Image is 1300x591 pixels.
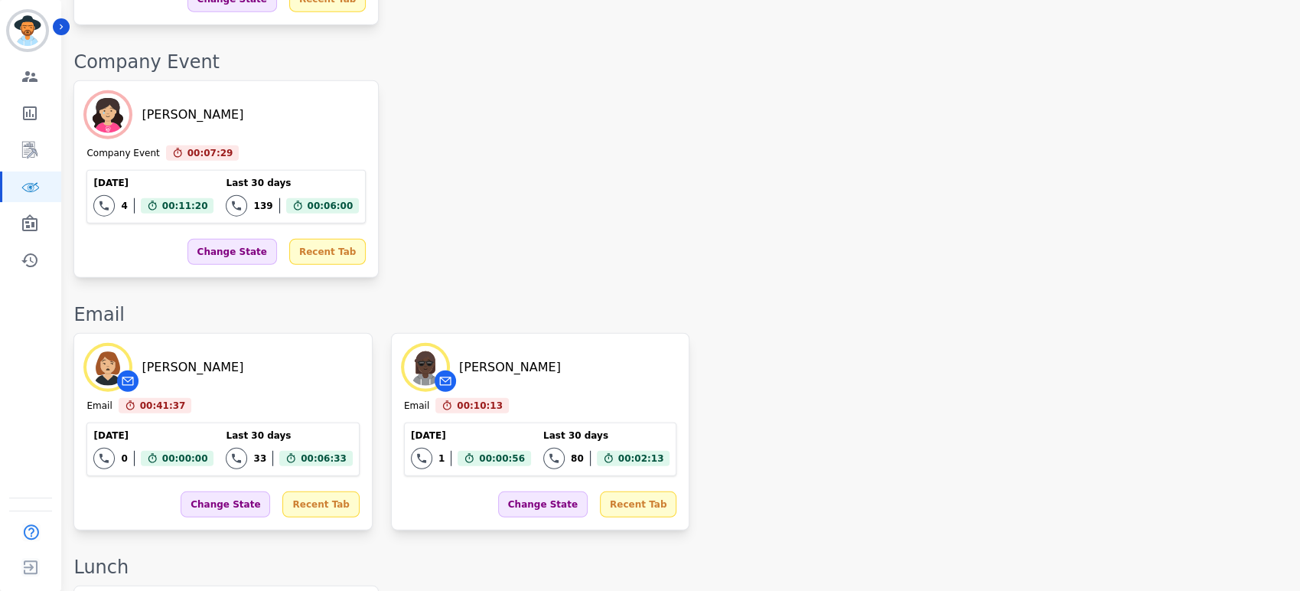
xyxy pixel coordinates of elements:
img: Bordered avatar [9,12,46,49]
img: Avatar [86,93,129,136]
span: 00:00:56 [479,451,525,466]
div: Change State [181,491,270,518]
div: Lunch [73,555,1285,580]
div: Recent Tab [282,491,359,518]
div: 80 [571,452,584,465]
div: 139 [253,200,272,212]
div: 0 [121,452,127,465]
div: Company Event [73,50,1285,74]
span: 00:06:33 [301,451,347,466]
div: [DATE] [93,429,213,442]
span: 00:00:00 [162,451,208,466]
div: [DATE] [93,177,213,189]
div: Email [73,302,1285,327]
img: Avatar [86,346,129,389]
div: Email [404,400,429,413]
img: Avatar [404,346,447,389]
div: Recent Tab [600,491,676,518]
div: Last 30 days [226,429,352,442]
div: Last 30 days [226,177,359,189]
div: [PERSON_NAME] [459,358,561,377]
span: 00:07:29 [187,145,233,161]
div: [DATE] [411,429,531,442]
div: Email [86,400,112,413]
div: Change State [187,239,277,265]
span: 00:02:13 [618,451,664,466]
span: 00:11:20 [162,198,208,214]
div: Change State [498,491,588,518]
div: 4 [121,200,127,212]
span: 00:41:37 [140,398,186,413]
span: 00:10:13 [457,398,503,413]
div: Recent Tab [289,239,366,265]
div: Company Event [86,147,159,161]
div: 33 [253,452,266,465]
div: 1 [438,452,445,465]
div: [PERSON_NAME] [142,106,243,124]
div: Last 30 days [543,429,670,442]
span: 00:06:00 [308,198,354,214]
div: [PERSON_NAME] [142,358,243,377]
